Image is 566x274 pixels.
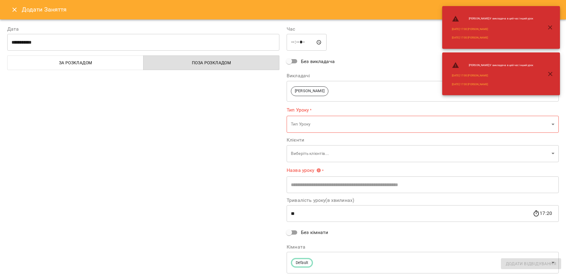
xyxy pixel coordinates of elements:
[11,59,140,66] span: За розкладом
[287,168,321,173] span: Назва уроку
[22,5,559,14] h6: Додати Заняття
[452,36,488,40] a: [DATE] 17:00 [PERSON_NAME]
[301,58,335,65] span: Без викладача
[452,27,488,31] a: [DATE] 17:00 [PERSON_NAME]
[287,138,559,142] label: Клієнти
[447,59,538,71] li: [PERSON_NAME] : У викладача в цей час інший урок
[292,260,312,266] span: Default
[301,229,328,236] span: Без кімнати
[291,121,549,127] p: Тип Уроку
[291,88,328,94] span: [PERSON_NAME]
[7,55,143,70] button: За розкладом
[287,116,559,133] div: Тип Уроку
[447,13,538,25] li: [PERSON_NAME] : У викладача в цей час інший урок
[291,151,549,157] p: Виберіть клієнтів...
[287,73,559,78] label: Викладачі
[287,252,559,273] div: Default
[287,106,559,113] label: Тип Уроку
[147,59,276,66] span: Поза розкладом
[287,81,559,102] div: [PERSON_NAME]
[452,82,488,86] a: [DATE] 17:00 [PERSON_NAME]
[287,198,559,203] label: Тривалість уроку(в хвилинах)
[287,27,559,32] label: Час
[316,168,321,173] svg: Вкажіть назву уроку або виберіть клієнтів
[287,145,559,162] div: Виберіть клієнтів...
[143,55,279,70] button: Поза розкладом
[7,27,279,32] label: Дата
[7,2,22,17] button: Close
[452,74,488,78] a: [DATE] 17:00 [PERSON_NAME]
[287,245,559,249] label: Кімната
